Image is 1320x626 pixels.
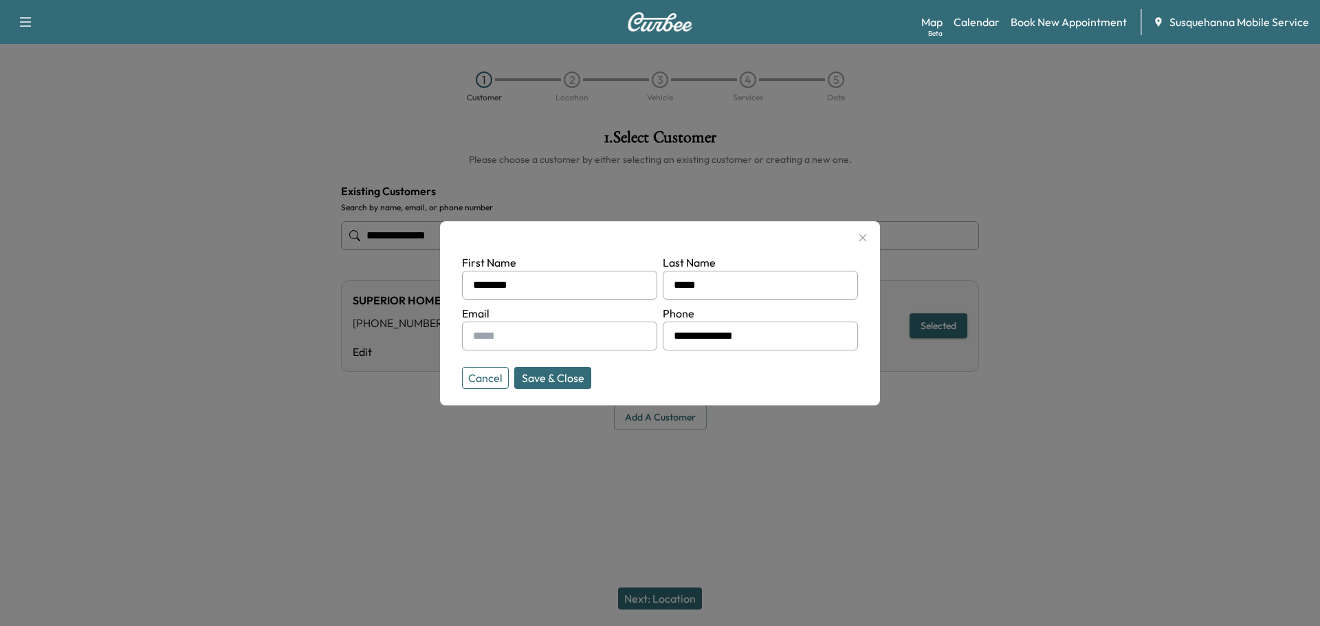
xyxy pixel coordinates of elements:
a: Calendar [954,14,1000,30]
label: First Name [462,256,516,269]
label: Email [462,306,489,320]
span: Susquehanna Mobile Service [1169,14,1309,30]
button: Cancel [462,367,509,389]
label: Phone [663,306,694,320]
img: Curbee Logo [627,12,693,32]
a: Book New Appointment [1011,14,1127,30]
button: Save & Close [514,367,591,389]
a: MapBeta [921,14,943,30]
div: Beta [928,28,943,38]
label: Last Name [663,256,716,269]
